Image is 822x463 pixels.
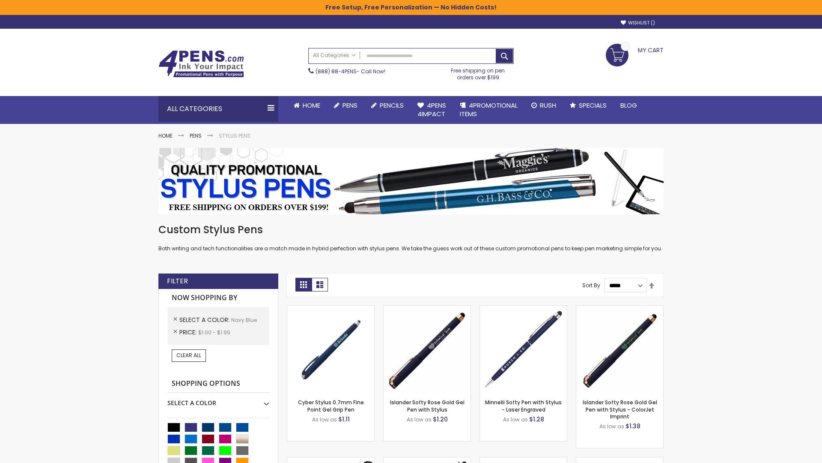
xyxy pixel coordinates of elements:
span: Rush [540,101,556,110]
a: Cyber Stylus 0.7mm Fine Point Gel Grip Pen [298,399,364,413]
span: Pencils [380,101,404,110]
span: $1.11 [338,415,350,424]
a: Wishlist [621,20,655,26]
img: Minnelli Softy Pen with Stylus - Laser Engraved-Navy Blue [480,306,567,393]
span: Price [179,328,198,337]
a: Minnelli Softy Pen with Stylus - Laser Engraved [485,399,562,413]
a: Cyber Stylus 0.7mm Fine Point Gel Grip Pen-Navy Blue [287,305,374,313]
a: All Categories [309,48,360,63]
a: Clear All [172,349,206,361]
img: 4Pens Custom Pens and Promotional Products [158,50,244,78]
a: Rush [524,96,563,115]
div: Both writing and tech functionalities are a match made in hybrid perfection with stylus pens. We ... [158,223,664,253]
div: Select A Color [167,393,269,407]
span: Pens [342,101,357,110]
span: $1.38 [625,422,640,430]
a: Islander Softy Rose Gold Gel Pen with Stylus - ColorJet Imprint-Navy Blue [576,305,663,313]
img: Stylus Pens [158,148,664,214]
a: (888) 88-4PENS [316,68,357,75]
img: Cyber Stylus 0.7mm Fine Point Gel Grip Pen-Navy Blue [287,306,374,393]
span: 4PROMOTIONAL ITEMS [460,101,518,118]
span: - Call Now! [316,68,385,75]
span: As low as [407,416,432,423]
a: Specials [563,96,614,115]
img: Islander Softy Rose Gold Gel Pen with Stylus-Navy Blue [384,306,471,393]
span: As low as [599,423,624,430]
span: As low as [503,416,528,423]
span: Home [303,101,320,110]
a: Blog [614,96,644,115]
a: Minnelli Softy Pen with Stylus - Laser Engraved-Navy Blue [480,305,567,313]
a: Islander Softy Rose Gold Gel Pen with Stylus - ColorJet Imprint [583,399,657,420]
a: Pens [327,96,364,115]
span: Specials [579,101,607,110]
a: Home [158,132,173,139]
span: $1.20 [433,415,448,424]
span: Select A Color [179,316,231,324]
strong: Now Shopping by [167,289,269,307]
span: Clear All [176,352,201,359]
span: $1.00 - $1.99 [198,329,230,336]
span: As low as [312,416,337,423]
span: All Categories [313,52,356,59]
span: $1.28 [529,415,544,424]
a: Home [287,96,327,115]
strong: Stylus Pens [219,132,250,139]
strong: Filter [167,277,188,286]
div: Free shipping on pen orders over $199 [442,64,514,81]
a: 4PROMOTIONALITEMS [453,96,524,124]
a: Pencils [364,96,411,115]
a: Islander Softy Rose Gold Gel Pen with Stylus-Navy Blue [384,305,471,313]
a: Islander Softy Rose Gold Gel Pen with Stylus [390,399,465,413]
span: 4Pens 4impact [417,101,446,118]
label: Sort By [582,282,600,289]
img: Islander Softy Rose Gold Gel Pen with Stylus - ColorJet Imprint-Navy Blue [576,306,663,393]
strong: Grid [295,278,312,292]
strong: Shopping Options [167,375,269,393]
span: Navy Blue [231,316,257,324]
a: 4Pens4impact [411,96,453,124]
span: Blog [620,101,637,110]
div: All Categories [158,96,278,122]
a: Pens [190,132,202,139]
h1: Custom Stylus Pens [158,223,664,237]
